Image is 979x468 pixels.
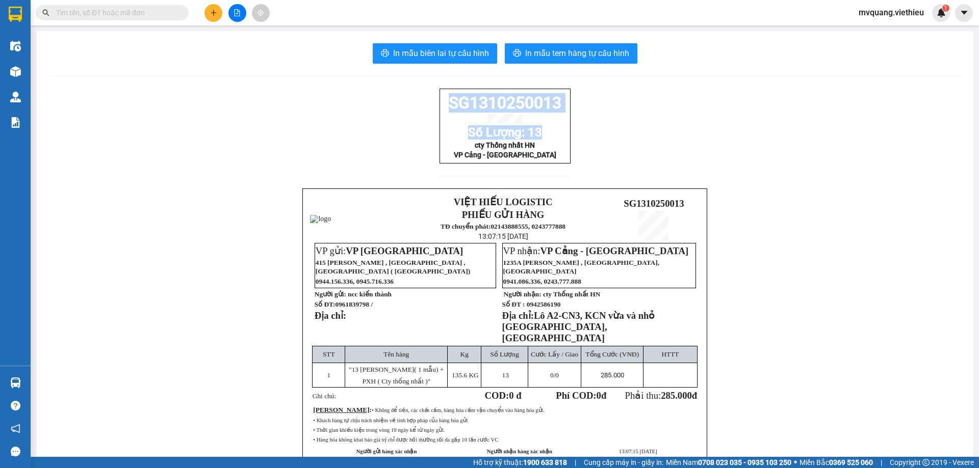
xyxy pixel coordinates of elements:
span: SG1310250013 [624,198,684,209]
span: cty Thống nhất HN [543,290,600,298]
span: 1 [944,5,947,12]
span: Tên hàng [383,350,409,358]
span: 13:05:15 [DATE] [74,51,132,61]
span: Tổng Cước (VNĐ) [585,350,639,358]
strong: Địa chỉ: [315,310,346,321]
span: | [575,457,576,468]
span: In mẫu tem hàng tự cấu hình [525,47,629,60]
span: printer [513,49,521,59]
strong: Phí COD: đ [556,390,606,401]
span: Số Lượng: 13 [468,125,542,140]
span: 285.000 [601,371,624,379]
strong: Người gửi hàng xác nhận [356,449,417,454]
input: Tìm tên, số ĐT hoặc mã đơn [56,7,176,18]
strong: Số ĐT : [502,300,525,308]
span: Kg [460,350,469,358]
span: [PERSON_NAME] [313,406,369,414]
span: In mẫu biên lai tự cấu hình [393,47,489,60]
span: ncc kiến thành [348,290,392,298]
span: Lô A2-CN3, KCN vừa và nhỏ [GEOGRAPHIC_DATA], [GEOGRAPHIC_DATA] [502,310,655,343]
span: HTTT [661,350,679,358]
span: "13 [PERSON_NAME]( 1 mẫu) + PXH ( Cty thống nhất )" [349,366,444,385]
span: 0 [550,371,554,379]
span: : [313,406,372,414]
span: VP gửi: [5,66,107,88]
span: 1235A [PERSON_NAME] , [GEOGRAPHIC_DATA], [GEOGRAPHIC_DATA] [503,259,659,275]
strong: PHIẾU GỬI HÀNG [62,21,145,32]
strong: TĐ chuyển phát: [441,223,491,230]
span: 0942586190 [527,300,561,308]
span: • Hàng hóa không khai báo giá trị chỉ được bồi thường tối đa gấp 10 lần cước VC [313,437,498,443]
strong: 0369 525 060 [829,458,873,466]
span: printer [381,49,389,59]
span: caret-down [960,8,969,17]
span: VP gửi: [316,245,463,256]
span: đ [692,390,697,401]
span: plus [210,9,217,16]
span: file-add [234,9,241,16]
span: 0941.086.336, 0243.777.888 [503,278,581,285]
strong: Địa chỉ: [502,310,534,321]
span: • Không để tiền, các chất cấm, hàng hóa cấm vận chuyển vào hàng hóa gửi. [372,407,545,413]
span: VP Cảng - [GEOGRAPHIC_DATA] [540,245,689,256]
strong: 02143888555, 0243777888 [491,223,565,230]
strong: TĐ chuyển phát: [59,34,109,41]
button: file-add [228,4,246,22]
span: notification [11,424,20,433]
strong: VIỆT HIẾU LOGISTIC [454,197,553,207]
strong: 02143888555, 0243777888 [86,34,148,49]
img: warehouse-icon [10,66,21,77]
span: search [42,9,49,16]
span: Cung cấp máy in - giấy in: [584,457,663,468]
button: plus [204,4,222,22]
span: VP [GEOGRAPHIC_DATA] [346,245,463,256]
span: 13:07:15 [DATE] [619,449,657,454]
button: aim [252,4,270,22]
span: copyright [922,459,930,466]
span: 415 [PERSON_NAME] , [GEOGRAPHIC_DATA] , [GEOGRAPHIC_DATA] ( [GEOGRAPHIC_DATA]) [316,259,470,275]
span: Miền Bắc [800,457,873,468]
img: warehouse-icon [10,92,21,102]
span: 0 đ [509,390,521,401]
span: 13:07:15 [DATE] [478,232,528,240]
button: printerIn mẫu biên lai tự cấu hình [373,43,497,64]
span: 285.000 [661,390,692,401]
strong: Người nhận: [504,290,542,298]
span: • Khách hàng tự chịu trách nhiệm về tính hợp pháp của hàng hóa gửi [313,418,468,423]
span: 0961839798 / [335,300,373,308]
strong: Người nhận hàng xác nhận [487,449,552,454]
span: ⚪️ [794,460,797,464]
span: /0 [550,371,559,379]
strong: Người gửi: [315,290,346,298]
strong: 0708 023 035 - 0935 103 250 [698,458,791,466]
img: logo-vxr [9,7,22,22]
button: printerIn mẫu tem hàng tự cấu hình [505,43,637,64]
span: VP Cảng - [GEOGRAPHIC_DATA] [454,151,556,159]
span: Miền Nam [666,457,791,468]
span: message [11,447,20,456]
strong: 1900 633 818 [523,458,567,466]
span: 0944.156.336, 0945.716.336 [316,278,394,285]
span: 135.6 KG [452,371,479,379]
span: STT [323,350,335,358]
strong: Số ĐT: [315,300,373,308]
sup: 1 [942,5,949,12]
strong: VIỆT HIẾU LOGISTIC [54,8,153,19]
span: 13 [502,371,509,379]
span: Phải thu: [625,390,698,401]
span: Hỗ trợ kỹ thuật: [473,457,567,468]
span: 0 [597,390,601,401]
span: • Thời gian khiếu kiện trong vòng 10 ngày kể từ ngày gửi. [313,427,445,433]
img: icon-new-feature [937,8,946,17]
img: warehouse-icon [10,377,21,388]
span: Cước Lấy / Giao [531,350,578,358]
strong: PHIẾU GỬI HÀNG [462,209,545,220]
span: 1 [327,371,330,379]
button: caret-down [955,4,973,22]
span: Số Lượng [490,350,519,358]
span: question-circle [11,401,20,410]
img: warehouse-icon [10,41,21,51]
span: cty Thống nhất HN [475,141,535,149]
img: solution-icon [10,117,21,128]
span: mvquang.viethieu [851,6,932,19]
